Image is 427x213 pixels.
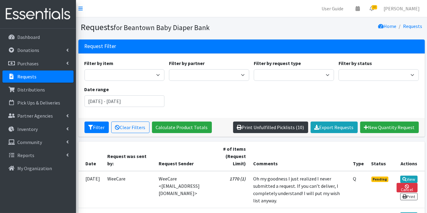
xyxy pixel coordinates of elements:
p: Inventory [17,126,38,132]
th: Type [350,142,368,171]
p: Donations [17,47,39,53]
td: Oh my goodness I just realized I never submitted a request. If you can’t deliver, I completely un... [250,171,350,208]
td: WeeCare <[EMAIL_ADDRESS][DOMAIN_NAME]> [155,171,218,208]
a: [PERSON_NAME] [379,2,425,15]
a: My Organization [2,162,74,174]
td: 1770 (1) [218,171,250,208]
a: Purchases [2,57,74,70]
a: Reports [2,149,74,161]
th: # of Items (Request Limit) [218,142,250,171]
label: Filter by request type [254,60,301,67]
a: Print [400,193,418,200]
h1: Requests [81,22,250,33]
td: [DATE] [78,171,104,208]
p: Partner Agencies [17,113,53,119]
span: Pending [371,177,389,182]
label: Filter by item [84,60,114,67]
a: 10 [365,2,379,15]
a: Print Unfulfilled Picklists (10) [233,122,308,133]
a: Requests [2,70,74,83]
a: Clear Filters [111,122,150,133]
input: January 1, 2011 - December 31, 2011 [84,95,165,107]
label: Filter by partner [169,60,205,67]
a: Calculate Product Totals [152,122,212,133]
img: HumanEssentials [2,4,74,24]
a: Distributions [2,84,74,96]
th: Request Sender [155,142,218,171]
h3: Request Filter [84,43,116,50]
a: Pick Ups & Deliveries [2,97,74,109]
td: WeeCare [104,171,155,208]
label: Date range [84,86,109,93]
a: User Guide [317,2,348,15]
p: Requests [17,74,36,80]
p: My Organization [17,165,52,171]
a: New Quantity Request [360,122,419,133]
a: Cancel [397,183,417,192]
button: Filter [84,122,109,133]
th: Date [78,142,104,171]
a: Partner Agencies [2,110,74,122]
a: Community [2,136,74,148]
th: Actions [393,142,425,171]
p: Reports [17,152,34,158]
a: Donations [2,44,74,56]
a: Dashboard [2,31,74,43]
small: for Beantown Baby Diaper Bank [114,23,210,32]
p: Distributions [17,87,45,93]
th: Request was sent by: [104,142,155,171]
p: Dashboard [17,34,40,40]
p: Purchases [17,60,39,67]
a: Home [378,23,397,29]
p: Community [17,139,42,145]
a: Export Requests [311,122,358,133]
a: Inventory [2,123,74,135]
th: Status [368,142,393,171]
th: Comments [250,142,350,171]
label: Filter by status [339,60,372,67]
abbr: Quantity [353,176,356,182]
span: 10 [372,5,377,9]
a: View [400,176,418,183]
p: Pick Ups & Deliveries [17,100,60,106]
a: Requests [403,23,422,29]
